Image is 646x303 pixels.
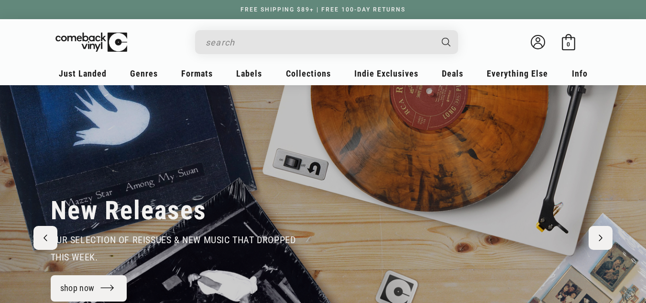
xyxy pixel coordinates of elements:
span: Genres [130,68,158,79]
div: Search [195,30,458,54]
span: Formats [181,68,213,79]
span: Labels [236,68,262,79]
span: Deals [442,68,463,79]
span: Info [572,68,588,79]
span: Indie Exclusives [354,68,418,79]
span: Everything Else [487,68,548,79]
button: Search [433,30,459,54]
h2: New Releases [51,195,207,226]
input: search [206,33,432,52]
span: our selection of reissues & new music that dropped this week. [51,234,296,263]
a: shop now [51,275,127,302]
span: 0 [567,41,570,48]
span: Collections [286,68,331,79]
a: FREE SHIPPING $89+ | FREE 100-DAY RETURNS [231,6,415,13]
span: Just Landed [59,68,107,79]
